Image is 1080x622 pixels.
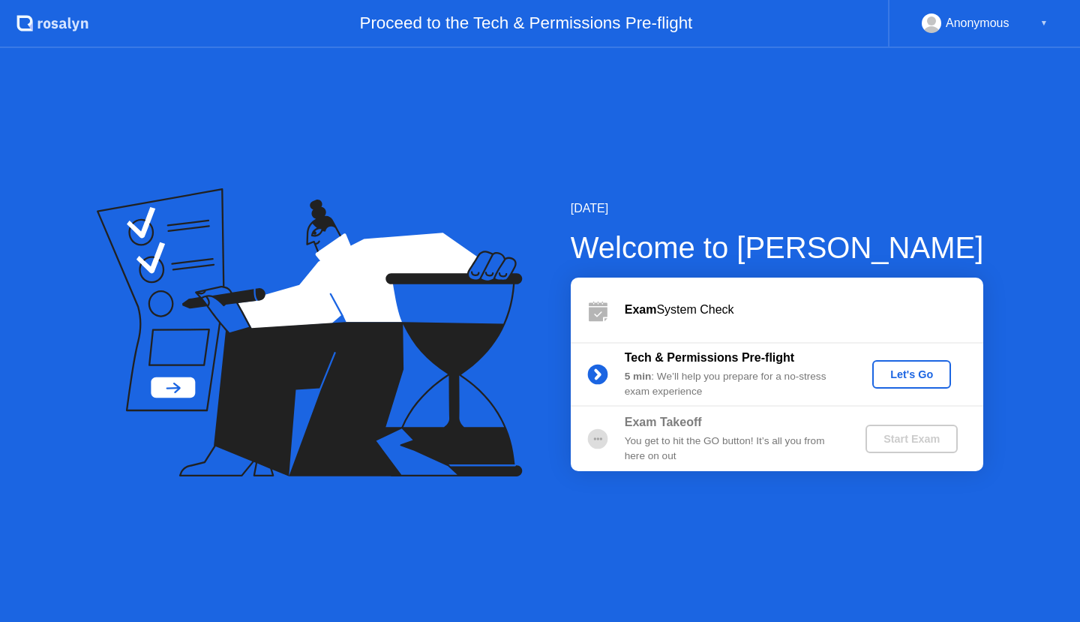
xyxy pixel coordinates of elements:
div: Let's Go [878,368,945,380]
b: Tech & Permissions Pre-flight [625,351,794,364]
div: Anonymous [946,14,1009,33]
b: Exam Takeoff [625,416,702,428]
div: System Check [625,301,983,319]
b: Exam [625,303,657,316]
div: : We’ll help you prepare for a no-stress exam experience [625,369,841,400]
div: Start Exam [871,433,952,445]
div: You get to hit the GO button! It’s all you from here on out [625,434,841,464]
button: Let's Go [872,360,951,389]
div: ▼ [1040,14,1048,33]
button: Start Exam [865,425,958,453]
div: Welcome to [PERSON_NAME] [571,225,984,270]
div: [DATE] [571,200,984,218]
b: 5 min [625,371,652,382]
